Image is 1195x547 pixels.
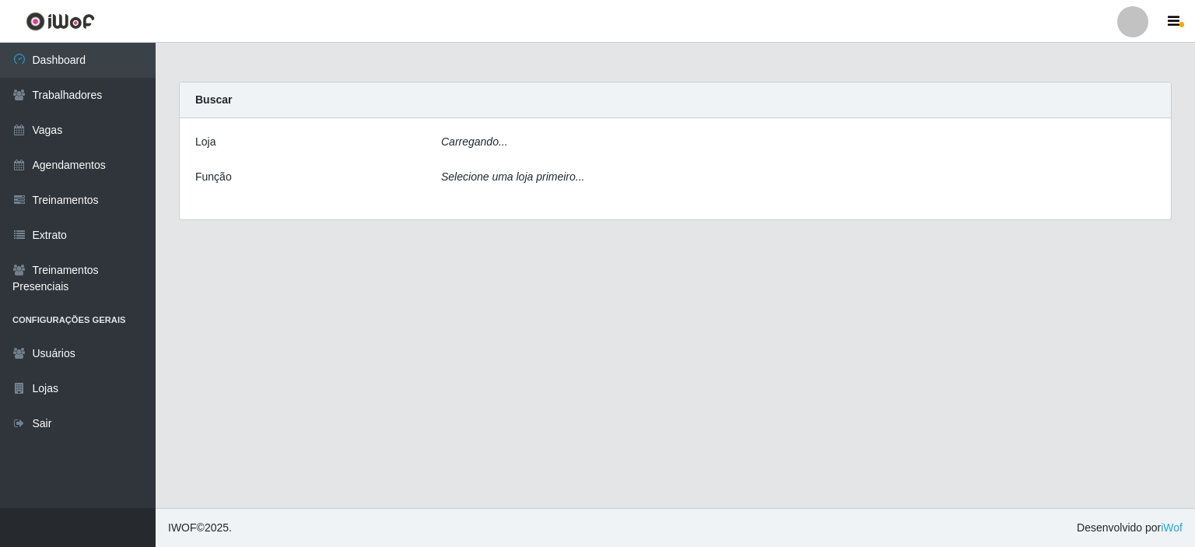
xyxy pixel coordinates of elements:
[1161,521,1183,534] a: iWof
[441,170,584,183] i: Selecione uma loja primeiro...
[195,134,216,150] label: Loja
[1077,520,1183,536] span: Desenvolvido por
[26,12,95,31] img: CoreUI Logo
[168,521,197,534] span: IWOF
[195,169,232,185] label: Função
[441,135,508,148] i: Carregando...
[195,93,232,106] strong: Buscar
[168,520,232,536] span: © 2025 .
